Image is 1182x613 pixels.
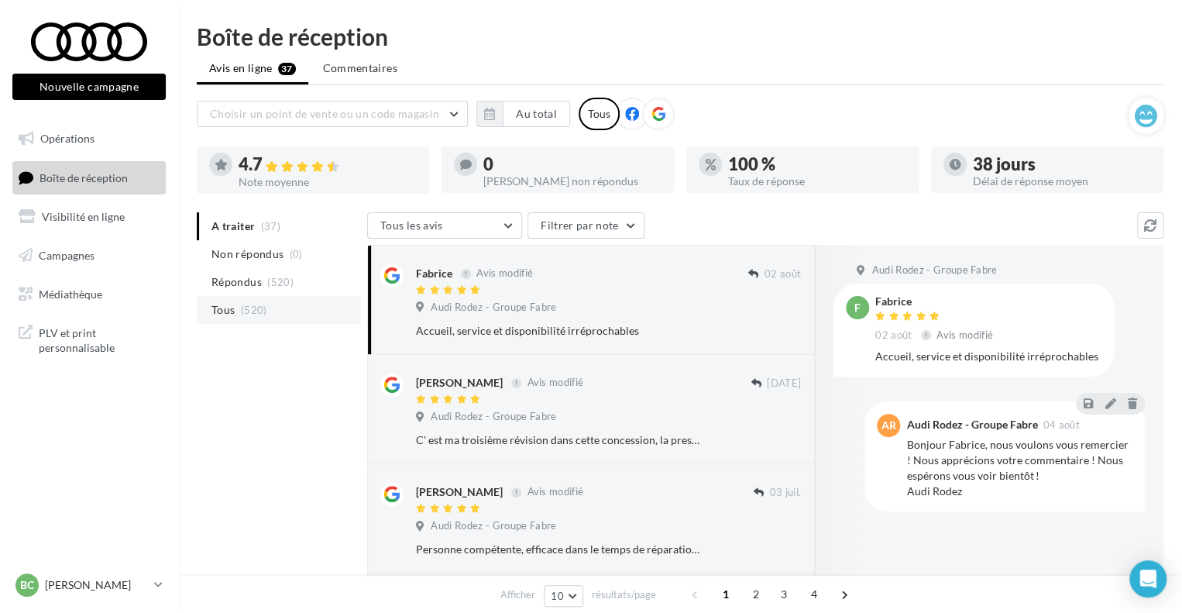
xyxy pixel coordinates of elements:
[239,156,417,174] div: 4.7
[45,577,148,593] p: [PERSON_NAME]
[9,201,169,233] a: Visibilité en ligne
[476,267,533,280] span: Avis modifié
[744,582,768,607] span: 2
[854,300,861,315] span: F
[416,375,503,391] div: [PERSON_NAME]
[476,101,570,127] button: Au total
[416,542,700,557] div: Personne compétente, efficace dans le temps de réparation. Le suivie a été parfait. A l'écoute et...
[211,274,262,290] span: Répondus
[9,161,169,195] a: Boîte de réception
[767,377,801,391] span: [DATE]
[416,323,700,339] div: Accueil, service et disponibilité irréprochables
[40,132,94,145] span: Opérations
[1043,420,1079,430] span: 04 août
[579,98,620,130] div: Tous
[380,219,443,232] span: Tous les avis
[431,519,556,533] span: Audi Rodez - Groupe Fabre
[527,212,644,239] button: Filtrer par note
[416,484,503,500] div: [PERSON_NAME]
[713,582,738,607] span: 1
[881,418,896,433] span: AR
[769,486,801,500] span: 03 juil.
[9,239,169,272] a: Campagnes
[483,176,661,187] div: [PERSON_NAME] non répondus
[40,170,128,184] span: Boîte de réception
[39,322,160,356] span: PLV et print personnalisable
[39,287,102,300] span: Médiathèque
[871,263,997,277] span: Audi Rodez - Groupe Fabre
[906,419,1037,430] div: Audi Rodez - Groupe Fabre
[211,302,235,318] span: Tous
[503,101,570,127] button: Au total
[973,176,1151,187] div: Délai de réponse moyen
[544,585,583,607] button: 10
[875,296,996,307] div: Fabrice
[197,25,1163,48] div: Boîte de réception
[592,587,656,602] span: résultats/page
[431,301,556,315] span: Audi Rodez - Groupe Fabre
[875,349,1101,364] div: Accueil, service et disponibilité irréprochables
[20,577,34,593] span: BC
[416,266,452,281] div: Fabrice
[483,156,661,173] div: 0
[9,316,169,362] a: PLV et print personnalisable
[12,74,166,100] button: Nouvelle campagne
[241,304,267,316] span: (520)
[875,329,912,343] span: 02 août
[211,246,283,262] span: Non répondus
[323,61,397,74] span: Commentaires
[431,410,556,424] span: Audi Rodez - Groupe Fabre
[9,278,169,311] a: Médiathèque
[290,248,303,260] span: (0)
[210,107,439,120] span: Choisir un point de vente ou un code magasin
[267,276,294,288] span: (520)
[771,582,796,607] span: 3
[802,582,826,607] span: 4
[9,122,169,155] a: Opérations
[906,437,1132,499] div: Bonjour Fabrice, nous voulons vous remercier ! Nous apprécions votre commentaire ! Nous espérons ...
[527,377,583,389] span: Avis modifié
[239,177,417,188] div: Note moyenne
[367,212,522,239] button: Tous les avis
[416,432,700,448] div: C' est ma troisième révision dans cette concession, la prestation et l' accueil sont toujours de ...
[765,267,801,281] span: 02 août
[551,590,564,602] span: 10
[936,329,993,341] span: Avis modifié
[973,156,1151,173] div: 38 jours
[500,587,535,602] span: Afficher
[197,101,468,127] button: Choisir un point de vente ou un code magasin
[728,156,906,173] div: 100 %
[39,249,94,262] span: Campagnes
[42,210,125,223] span: Visibilité en ligne
[728,176,906,187] div: Taux de réponse
[1129,560,1167,598] div: Open Intercom Messenger
[12,570,166,600] a: BC [PERSON_NAME]
[527,486,583,498] span: Avis modifié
